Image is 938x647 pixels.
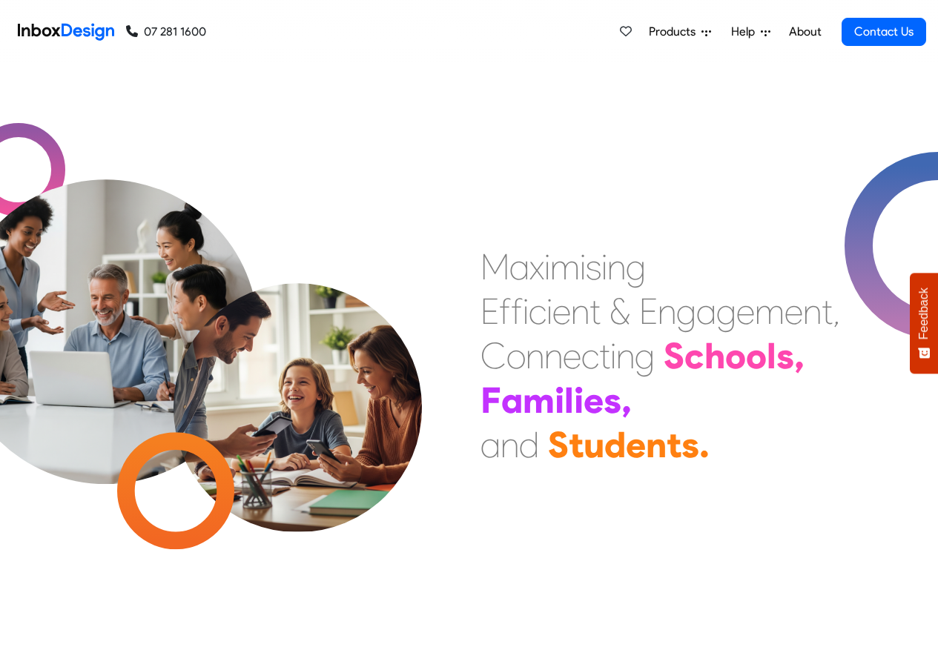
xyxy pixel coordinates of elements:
div: s [681,422,699,467]
div: n [658,289,676,334]
a: Products [643,17,717,47]
div: n [526,334,544,378]
div: a [696,289,716,334]
div: e [785,289,803,334]
div: , [621,378,632,422]
div: e [563,334,581,378]
div: n [607,245,626,289]
div: S [664,334,684,378]
div: i [523,289,529,334]
div: g [676,289,696,334]
div: e [584,378,604,422]
div: & [610,289,630,334]
div: n [616,334,635,378]
div: e [626,422,646,467]
div: o [506,334,526,378]
div: i [601,245,607,289]
div: i [555,378,564,422]
div: i [544,245,550,289]
div: e [552,289,571,334]
div: n [571,289,589,334]
div: n [544,334,563,378]
div: C [480,334,506,378]
div: n [501,422,519,467]
div: , [833,289,840,334]
div: m [550,245,580,289]
div: g [716,289,736,334]
button: Feedback - Show survey [910,273,938,374]
div: t [569,422,584,467]
div: x [529,245,544,289]
div: g [635,334,655,378]
div: t [599,334,610,378]
div: u [584,422,604,467]
div: c [684,334,704,378]
div: a [480,422,501,467]
div: Maximising Efficient & Engagement, Connecting Schools, Families, and Students. [480,245,840,467]
div: o [746,334,767,378]
div: h [704,334,725,378]
div: e [736,289,755,334]
div: o [725,334,746,378]
img: parents_with_child.png [142,222,453,532]
div: c [529,289,546,334]
a: 07 281 1600 [126,23,206,41]
div: n [646,422,667,467]
div: l [767,334,776,378]
div: s [776,334,794,378]
div: m [755,289,785,334]
div: i [610,334,616,378]
div: F [480,378,501,422]
div: l [564,378,574,422]
div: E [639,289,658,334]
div: d [519,422,539,467]
div: M [480,245,509,289]
div: d [604,422,626,467]
div: f [511,289,523,334]
div: a [509,245,529,289]
span: Feedback [917,288,931,339]
div: i [574,378,584,422]
div: t [822,289,833,334]
span: Help [731,23,761,41]
div: . [699,422,710,467]
div: m [523,378,555,422]
a: Contact Us [842,18,926,46]
div: n [803,289,822,334]
div: S [548,422,569,467]
div: i [580,245,586,289]
div: , [794,334,805,378]
div: t [667,422,681,467]
span: Products [649,23,701,41]
div: s [604,378,621,422]
div: f [499,289,511,334]
a: About [785,17,825,47]
div: i [546,289,552,334]
div: s [586,245,601,289]
div: E [480,289,499,334]
div: t [589,289,601,334]
div: a [501,378,523,422]
div: c [581,334,599,378]
a: Help [725,17,776,47]
div: g [626,245,646,289]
